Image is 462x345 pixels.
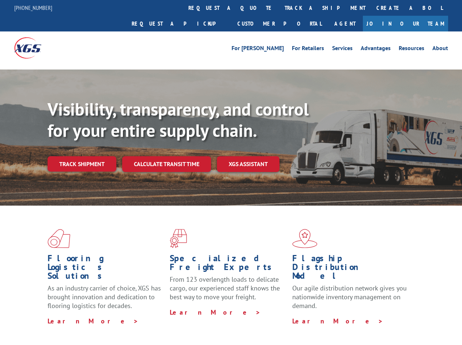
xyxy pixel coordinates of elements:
[292,45,324,53] a: For Retailers
[48,229,70,248] img: xgs-icon-total-supply-chain-intelligence-red
[170,254,286,275] h1: Specialized Freight Experts
[399,45,424,53] a: Resources
[48,98,309,142] b: Visibility, transparency, and control for your entire supply chain.
[232,45,284,53] a: For [PERSON_NAME]
[432,45,448,53] a: About
[217,156,279,172] a: XGS ASSISTANT
[170,275,286,308] p: From 123 overlength loads to delicate cargo, our experienced staff knows the best way to move you...
[292,229,318,248] img: xgs-icon-flagship-distribution-model-red
[48,317,139,325] a: Learn More >
[361,45,391,53] a: Advantages
[363,16,448,31] a: Join Our Team
[292,254,409,284] h1: Flagship Distribution Model
[292,284,407,310] span: Our agile distribution network gives you nationwide inventory management on demand.
[122,156,211,172] a: Calculate transit time
[170,229,187,248] img: xgs-icon-focused-on-flooring-red
[332,45,353,53] a: Services
[232,16,327,31] a: Customer Portal
[292,317,383,325] a: Learn More >
[14,4,52,11] a: [PHONE_NUMBER]
[48,284,161,310] span: As an industry carrier of choice, XGS has brought innovation and dedication to flooring logistics...
[126,16,232,31] a: Request a pickup
[48,156,116,172] a: Track shipment
[48,254,164,284] h1: Flooring Logistics Solutions
[327,16,363,31] a: Agent
[170,308,261,316] a: Learn More >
